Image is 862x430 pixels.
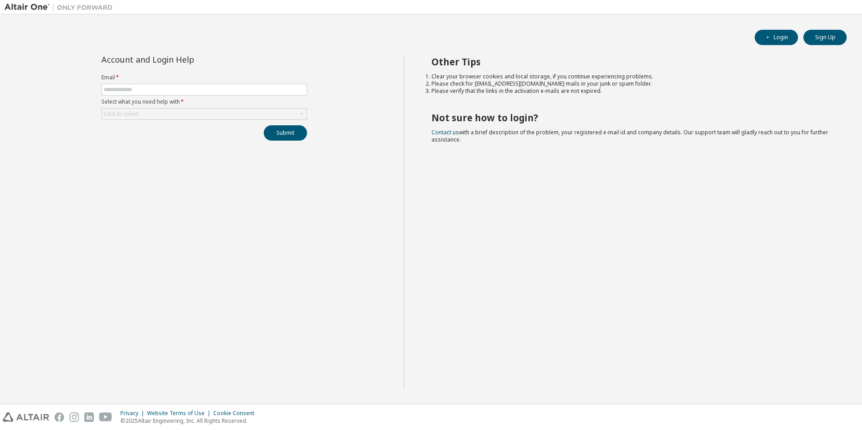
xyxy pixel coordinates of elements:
li: Please verify that the links in the activation e-mails are not expired. [431,87,831,95]
label: Email [101,74,307,81]
img: instagram.svg [69,412,79,422]
img: Altair One [5,3,117,12]
span: with a brief description of the problem, your registered e-mail id and company details. Our suppo... [431,128,828,143]
div: Cookie Consent [213,410,260,417]
div: Website Terms of Use [147,410,213,417]
li: Clear your browser cookies and local storage, if you continue experiencing problems. [431,73,831,80]
label: Select what you need help with [101,98,307,105]
div: Click to select [104,110,139,118]
div: Account and Login Help [101,56,266,63]
div: Click to select [102,109,307,119]
h2: Other Tips [431,56,831,68]
img: linkedin.svg [84,412,94,422]
li: Please check for [EMAIL_ADDRESS][DOMAIN_NAME] mails in your junk or spam folder. [431,80,831,87]
img: youtube.svg [99,412,112,422]
button: Sign Up [803,30,847,45]
img: facebook.svg [55,412,64,422]
img: altair_logo.svg [3,412,49,422]
button: Submit [264,125,307,141]
p: © 2025 Altair Engineering, Inc. All Rights Reserved. [120,417,260,425]
h2: Not sure how to login? [431,112,831,124]
div: Privacy [120,410,147,417]
button: Login [755,30,798,45]
a: Contact us [431,128,459,136]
